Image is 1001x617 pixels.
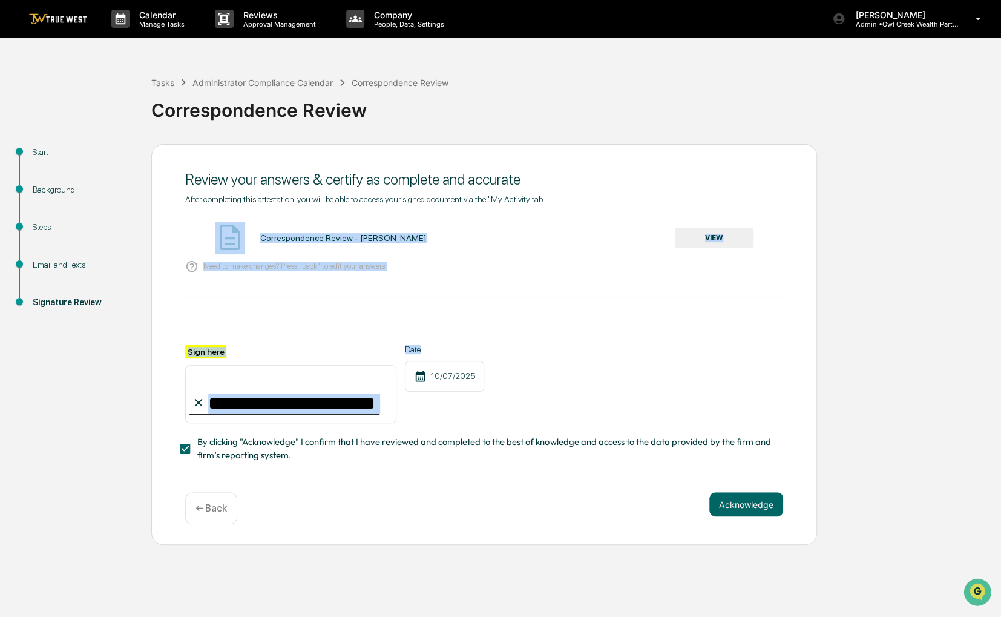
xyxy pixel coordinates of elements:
p: How can we help? [12,25,220,44]
div: Past conversations [12,134,81,144]
div: We're available if you need us! [54,104,166,114]
p: Manage Tasks [130,20,191,28]
a: Powered byPylon [85,266,146,276]
span: By clicking "Acknowledge" I confirm that I have reviewed and completed to the best of knowledge a... [197,435,773,463]
p: Company [364,10,450,20]
div: Signature Review [33,296,132,309]
img: logo [29,13,87,25]
span: • [100,164,105,174]
button: See all [188,131,220,146]
p: Approval Management [234,20,322,28]
div: 🗄️ [88,216,97,225]
div: Email and Texts [33,259,132,271]
div: 🖐️ [12,216,22,225]
div: Steps [33,221,132,234]
p: Reviews [234,10,322,20]
img: 8933085812038_c878075ebb4cc5468115_72.jpg [25,92,47,114]
span: Data Lookup [24,237,76,249]
span: After completing this attestation, you will be able to access your signed document via the "My Ac... [185,194,547,204]
div: Background [33,183,132,196]
span: Pylon [120,267,146,276]
span: Attestations [100,214,150,226]
div: Start [33,146,132,159]
div: Correspondence Review [352,78,448,88]
button: Start new chat [206,96,220,110]
p: ← Back [195,503,227,514]
div: Correspondence Review - [PERSON_NAME] [260,233,425,243]
p: Admin • Owl Creek Wealth Partners [845,20,958,28]
img: 1746055101610-c473b297-6a78-478c-a979-82029cc54cd1 [12,92,34,114]
div: 🔎 [12,239,22,248]
span: [PERSON_NAME] [38,164,98,174]
a: 🖐️Preclearance [7,210,83,231]
label: Sign here [185,345,226,358]
iframe: Open customer support [962,577,995,610]
button: VIEW [675,228,753,248]
a: 🔎Data Lookup [7,233,81,254]
span: Preclearance [24,214,78,226]
p: People, Data, Settings [364,20,450,28]
div: Correspondence Review [151,90,995,121]
span: [DATE] [107,164,132,174]
img: Document Icon [215,222,245,252]
a: 🗄️Attestations [83,210,155,231]
div: 10/07/2025 [405,361,484,392]
p: [PERSON_NAME] [845,10,958,20]
p: Calendar [130,10,191,20]
label: Date [405,345,484,354]
div: Start new chat [54,92,199,104]
p: Need to make changes? Press "Back" to edit your answers [203,262,385,271]
div: Administrator Compliance Calendar [192,78,333,88]
img: Sigrid Alegria [12,153,31,172]
div: Tasks [151,78,174,88]
div: Review your answers & certify as complete and accurate [185,171,783,188]
button: Acknowledge [709,492,783,516]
